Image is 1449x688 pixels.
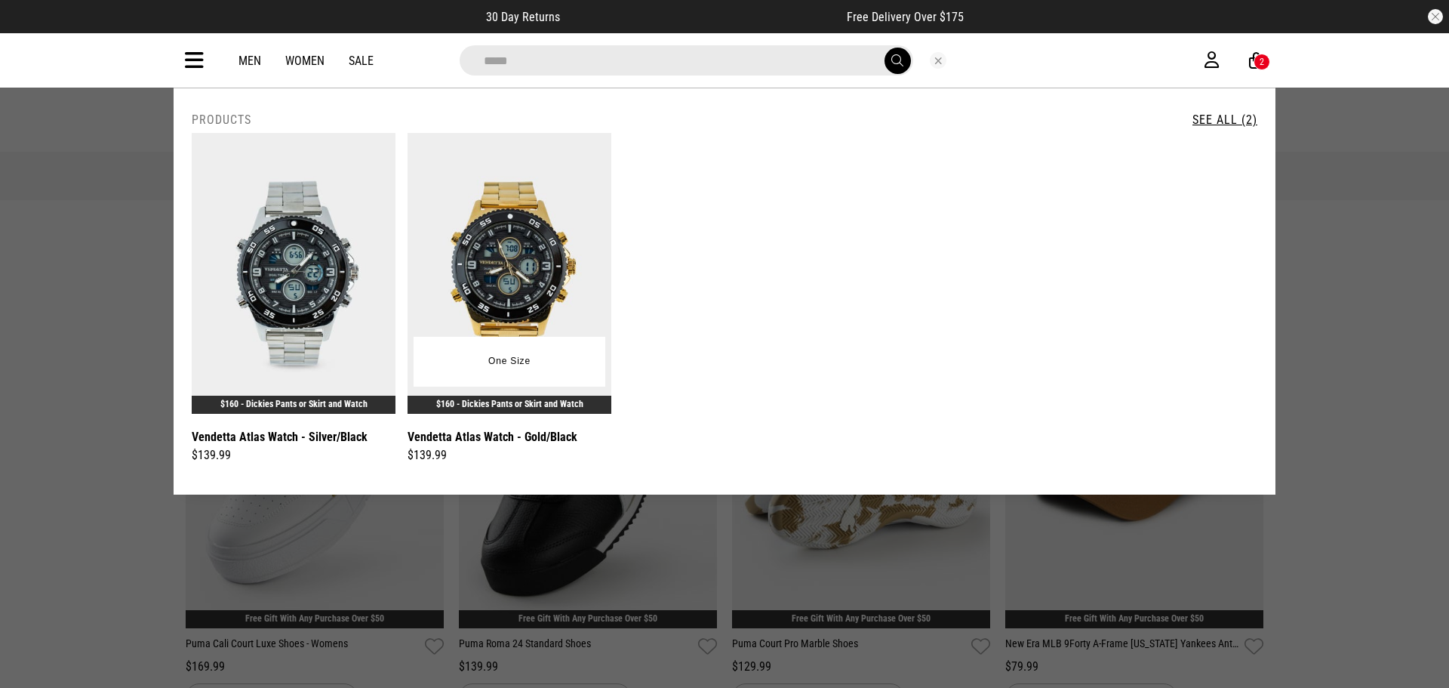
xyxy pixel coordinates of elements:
a: Sale [349,54,374,68]
img: Vendetta Atlas Watch - Gold/black in Multi [408,133,611,414]
a: Men [238,54,261,68]
iframe: Customer reviews powered by Trustpilot [590,9,817,24]
a: Women [285,54,325,68]
button: One Size [477,348,542,375]
a: $160 - Dickies Pants or Skirt and Watch [220,399,368,409]
a: 2 [1249,53,1263,69]
img: Vendetta Atlas Watch - Silver/black in Silver [192,133,395,414]
a: $160 - Dickies Pants or Skirt and Watch [436,399,583,409]
span: 30 Day Returns [486,10,560,24]
a: Vendetta Atlas Watch - Silver/Black [192,427,368,446]
button: Close search [930,52,946,69]
a: Vendetta Atlas Watch - Gold/Black [408,427,577,446]
div: $139.99 [408,446,611,464]
div: $139.99 [192,446,395,464]
a: See All (2) [1192,113,1257,127]
button: Open LiveChat chat widget [12,6,57,51]
span: Free Delivery Over $175 [847,10,964,24]
div: 2 [1260,57,1264,67]
h2: Products [192,113,251,127]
